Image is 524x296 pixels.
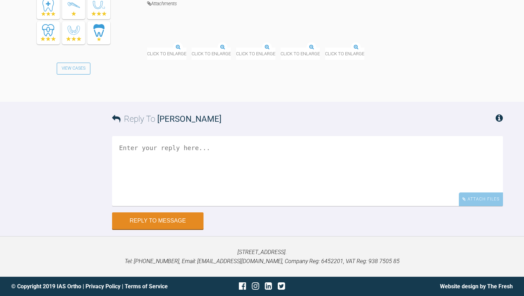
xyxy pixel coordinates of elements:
[459,192,503,206] div: Attach Files
[85,283,120,290] a: Privacy Policy
[440,283,513,290] a: Website design by The Fresh
[147,48,186,60] span: Click to enlarge
[192,48,231,60] span: Click to enlarge
[11,248,513,266] p: [STREET_ADDRESS]. Tel: [PHONE_NUMBER], Email: [EMAIL_ADDRESS][DOMAIN_NAME], Company Reg: 6452201,...
[325,48,364,60] span: Click to enlarge
[125,283,168,290] a: Terms of Service
[157,114,221,124] span: [PERSON_NAME]
[281,48,320,60] span: Click to enlarge
[57,63,90,75] a: View Cases
[236,48,275,60] span: Click to enlarge
[112,212,204,229] button: Reply to Message
[112,112,221,126] h3: Reply To
[11,282,178,291] div: © Copyright 2019 IAS Ortho | |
